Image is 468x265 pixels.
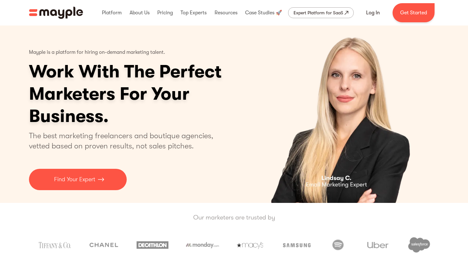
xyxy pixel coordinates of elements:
[213,3,239,23] div: Resources
[393,3,435,22] a: Get Started
[288,7,354,18] a: Expert Platform for SaaS
[100,3,123,23] div: Platform
[54,175,95,184] p: Find Your Expert
[128,3,151,23] div: About Us
[29,45,165,61] p: Mayple is a platform for hiring on-demand marketing talent.
[29,7,83,19] a: home
[29,7,83,19] img: Mayple logo
[179,3,208,23] div: Top Experts
[240,25,439,203] div: carousel
[294,9,343,17] div: Expert Platform for SaaS
[240,25,439,203] div: 1 of 5
[29,61,271,127] h1: Work With The Perfect Marketers For Your Business.
[156,3,174,23] div: Pricing
[29,169,127,190] a: Find Your Expert
[358,5,387,20] a: Log In
[29,131,221,151] p: The best marketing freelancers and boutique agencies, vetted based on proven results, not sales p...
